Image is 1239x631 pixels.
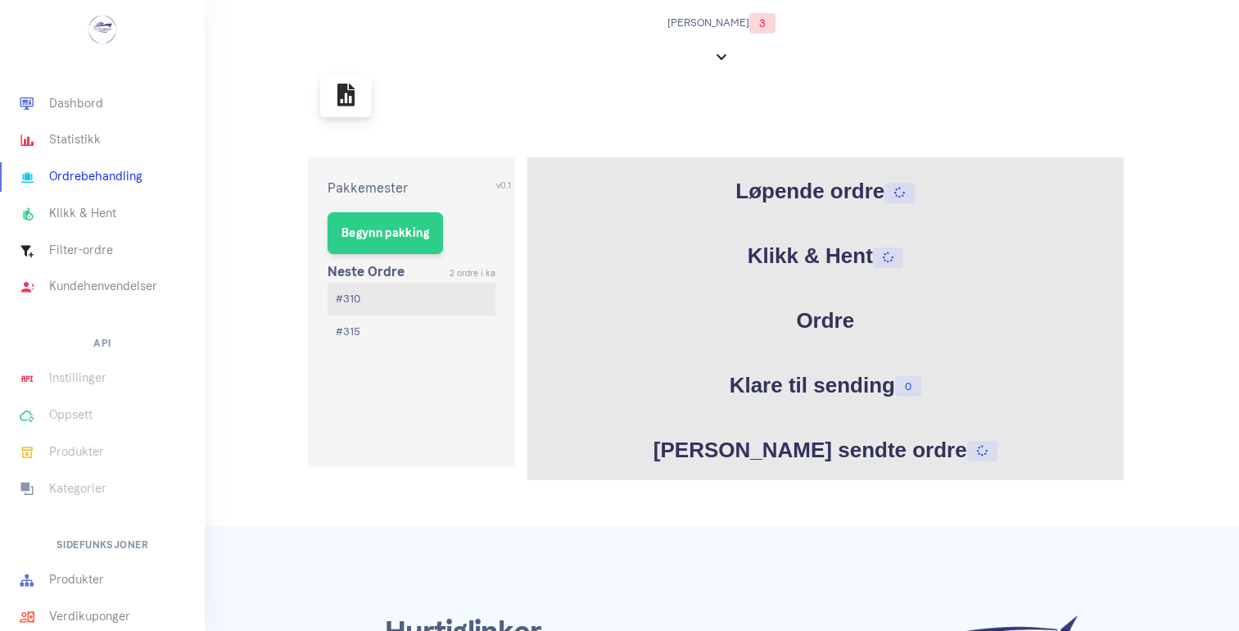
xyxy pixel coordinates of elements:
[527,287,1124,352] div: Klikk for å åpne
[895,376,921,397] span: 0
[527,351,1124,415] div: Klikk for å åpne
[527,157,1124,222] div: Klikk for å åpne
[336,293,360,305] span: #310
[531,175,1119,207] h1: Løpende ordre
[328,261,405,283] p: Neste Ordre
[531,370,1119,402] h1: Klare til sending
[527,415,1124,480] div: Klikk for å åpne
[531,305,1119,337] h1: Ordre
[336,325,360,338] span: #315
[87,13,119,46] img: ...
[527,222,1124,287] div: Klikk for å åpne
[93,333,111,354] h6: API
[496,180,511,191] small: v0.1
[320,75,372,117] a: Rapporter
[328,212,443,254] a: Begynn pakking
[57,534,149,556] h6: Sidefunksjoner
[328,177,495,199] p: Pakkemester
[531,434,1119,466] h1: [PERSON_NAME] sendte ordre
[320,13,1123,34] span: [PERSON_NAME]
[450,267,495,283] small: 2 ordre i kø
[531,240,1119,272] h1: Klikk & Hent
[749,13,776,34] span: 3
